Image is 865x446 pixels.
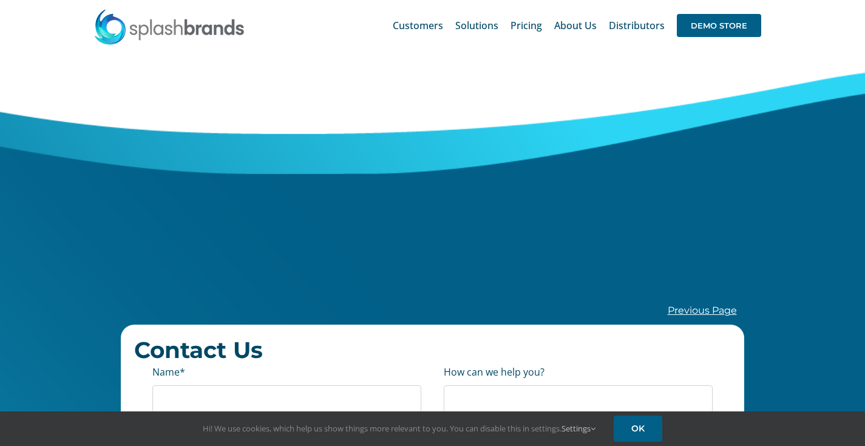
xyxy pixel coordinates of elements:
[393,21,443,30] span: Customers
[455,21,498,30] span: Solutions
[180,365,185,379] abbr: required
[134,338,730,362] h2: Contact Us
[93,8,245,45] img: SplashBrands.com Logo
[668,305,737,316] a: Previous Page
[152,365,185,379] label: Name
[511,21,542,30] span: Pricing
[203,423,595,434] span: Hi! We use cookies, which help us show things more relevant to you. You can disable this in setti...
[609,6,665,45] a: Distributors
[554,21,597,30] span: About Us
[393,6,761,45] nav: Main Menu
[609,21,665,30] span: Distributors
[677,14,761,37] span: DEMO STORE
[561,423,595,434] a: Settings
[511,6,542,45] a: Pricing
[393,6,443,45] a: Customers
[444,365,544,379] label: How can we help you?
[614,416,662,442] a: OK
[677,6,761,45] a: DEMO STORE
